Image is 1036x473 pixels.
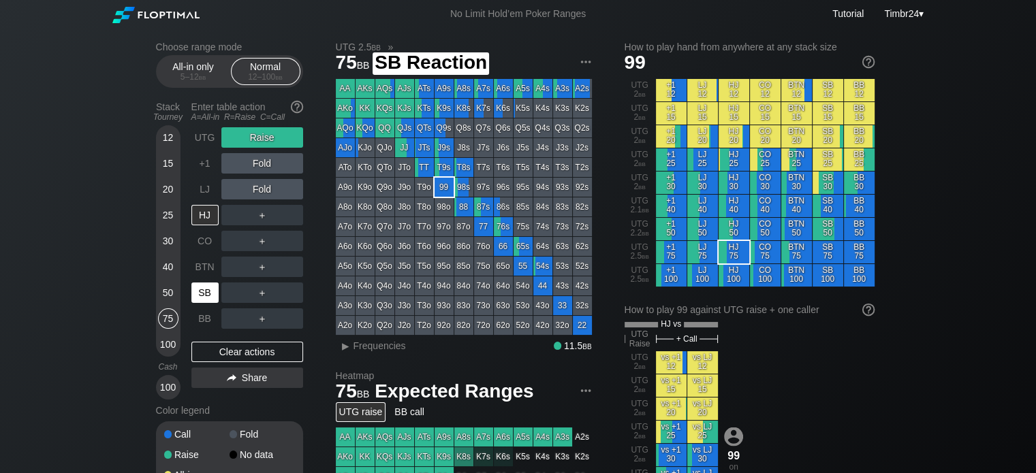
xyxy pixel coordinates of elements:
[356,276,375,295] div: K4o
[881,6,925,21] div: ▾
[415,296,434,315] div: T3o
[844,172,875,194] div: BB 30
[750,79,781,101] div: CO 12
[813,195,843,217] div: SB 40
[687,125,718,148] div: LJ 20
[395,197,414,216] div: J8o
[356,217,375,236] div: K7o
[494,99,513,118] div: K6s
[375,276,394,295] div: Q4o
[578,54,593,69] img: ellipsis.fd386fe8.svg
[230,450,295,459] div: No data
[375,296,394,315] div: Q3o
[573,237,592,256] div: 62s
[395,217,414,236] div: J7o
[724,427,743,446] img: icon-avatar.b40e07d9.svg
[395,138,414,157] div: JJ
[719,148,749,171] div: HJ 25
[454,237,473,256] div: 86o
[158,231,178,251] div: 30
[719,172,749,194] div: HJ 30
[625,79,655,101] div: UTG 2
[533,296,552,315] div: 43o
[158,179,178,199] div: 20
[454,257,473,276] div: 85o
[844,218,875,240] div: BB 50
[514,178,533,197] div: 95s
[781,218,812,240] div: BTN 50
[553,257,572,276] div: 53s
[844,241,875,263] div: BB 75
[435,257,454,276] div: 95o
[334,41,383,53] span: UTG 2.5
[642,228,649,238] span: bb
[415,217,434,236] div: T7o
[573,79,592,98] div: A2s
[514,99,533,118] div: K5s
[514,197,533,216] div: 85s
[553,296,572,315] div: 33
[221,231,303,251] div: ＋
[395,178,414,197] div: J9o
[435,178,454,197] div: 99
[375,257,394,276] div: Q5o
[719,241,749,263] div: HJ 75
[221,257,303,277] div: ＋
[336,257,355,276] div: A5o
[454,79,473,98] div: A8s
[395,257,414,276] div: J5o
[514,118,533,137] div: Q5s
[356,138,375,157] div: KJo
[162,59,225,84] div: All-in only
[381,42,401,52] span: »
[625,195,655,217] div: UTG 2.1
[533,197,552,216] div: 84s
[356,197,375,216] div: K8o
[553,197,572,216] div: 83s
[191,96,303,127] div: Enter table action
[234,59,297,84] div: Normal
[158,282,178,303] div: 50
[573,197,592,216] div: 82s
[474,178,493,197] div: 97s
[435,79,454,98] div: A9s
[884,8,919,19] span: Timbr24
[336,99,355,118] div: AKo
[435,138,454,157] div: J9s
[638,159,646,168] span: bb
[656,172,687,194] div: +1 30
[625,125,655,148] div: UTG 2
[336,316,355,335] div: A2o
[435,296,454,315] div: 93o
[375,99,394,118] div: KQs
[781,79,812,101] div: BTN 12
[415,178,434,197] div: T9o
[514,79,533,98] div: A5s
[781,264,812,287] div: BTN 100
[415,197,434,216] div: T8o
[750,218,781,240] div: CO 50
[844,125,875,148] div: BB 20
[625,42,875,52] h2: How to play hand from anywhere at any stack size
[494,217,513,236] div: 76s
[454,217,473,236] div: 87o
[415,257,434,276] div: T5o
[158,257,178,277] div: 40
[844,79,875,101] div: BB 12
[642,274,649,284] span: bb
[375,118,394,137] div: QQ
[158,334,178,355] div: 100
[356,118,375,137] div: KQo
[719,102,749,125] div: HJ 15
[158,153,178,174] div: 15
[430,8,606,22] div: No Limit Hold’em Poker Ranges
[415,276,434,295] div: T4o
[781,195,812,217] div: BTN 40
[781,241,812,263] div: BTN 75
[813,102,843,125] div: SB 15
[553,158,572,177] div: T3s
[533,217,552,236] div: 74s
[435,158,454,177] div: T9s
[221,153,303,174] div: Fold
[156,42,303,52] h2: Choose range mode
